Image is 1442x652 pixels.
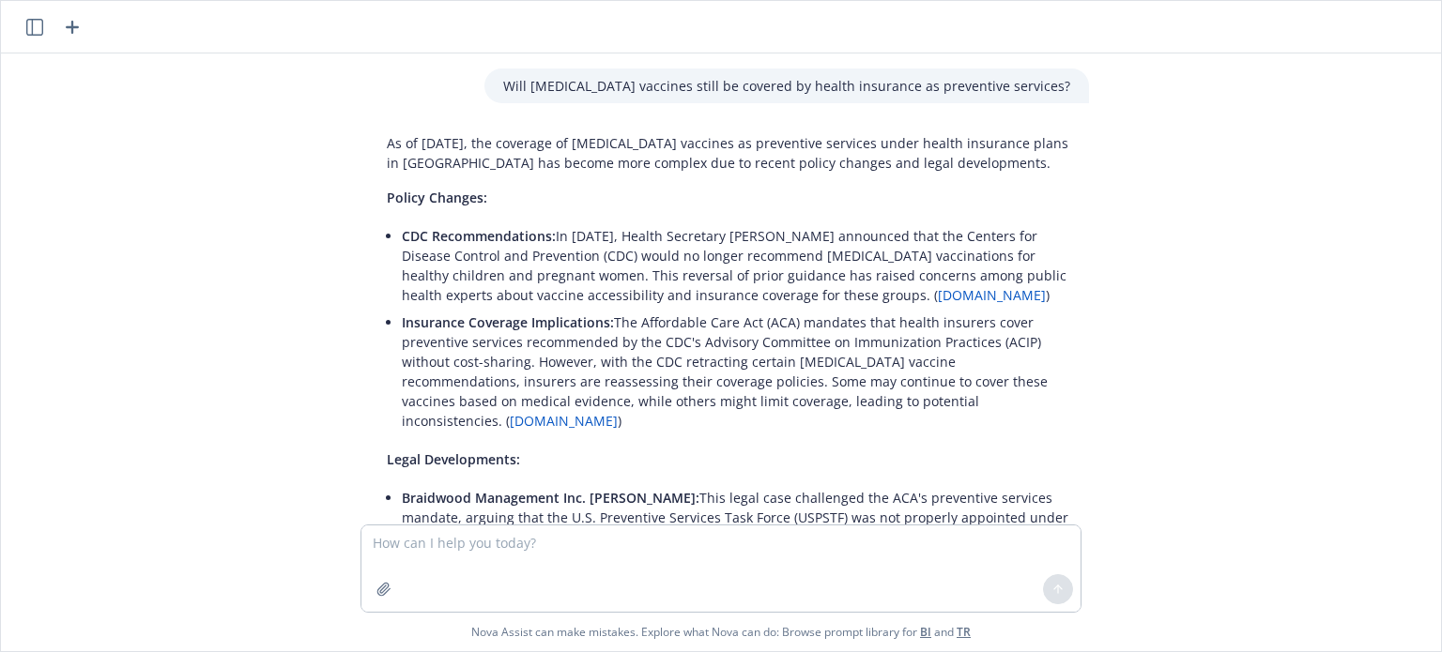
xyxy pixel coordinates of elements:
span: CDC Recommendations: [402,227,556,245]
p: Will [MEDICAL_DATA] vaccines still be covered by health insurance as preventive services? [503,76,1070,96]
p: The Affordable Care Act (ACA) mandates that health insurers cover preventive services recommended... [402,312,1070,431]
span: Insurance Coverage Implications: [402,313,614,331]
span: Nova Assist can make mistakes. Explore what Nova can do: Browse prompt library for and [471,613,971,651]
a: TR [957,624,971,640]
span: Braidwood Management Inc. [PERSON_NAME]: [402,489,699,507]
p: In [DATE], Health Secretary [PERSON_NAME] announced that the Centers for Disease Control and Prev... [402,226,1070,305]
a: BI [920,624,931,640]
a: [DOMAIN_NAME] [938,286,1046,304]
li: This legal case challenged the ACA's preventive services mandate, arguing that the U.S. Preventiv... [402,484,1070,610]
a: [DOMAIN_NAME] [510,412,618,430]
span: Policy Changes: [387,189,487,206]
span: Legal Developments: [387,450,520,468]
p: As of [DATE], the coverage of [MEDICAL_DATA] vaccines as preventive services under health insuran... [387,133,1070,173]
